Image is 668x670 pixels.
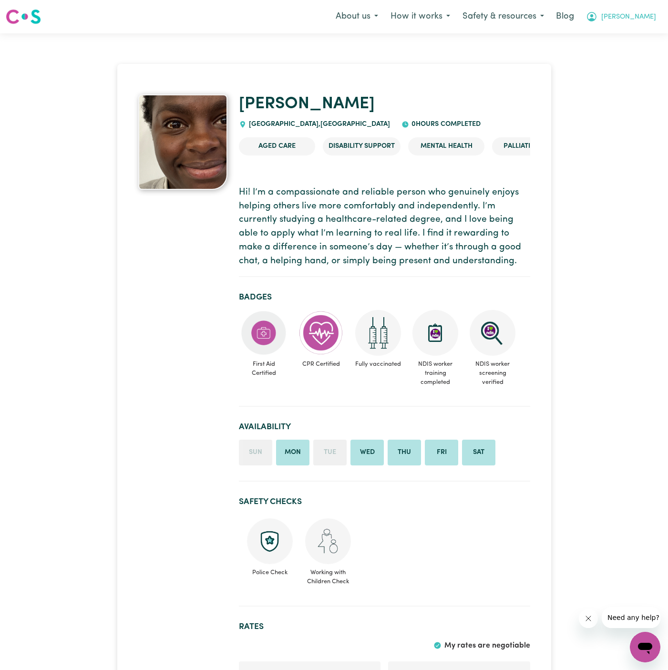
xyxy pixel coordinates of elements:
span: [GEOGRAPHIC_DATA] , [GEOGRAPHIC_DATA] [247,121,390,128]
span: CPR Certified [296,356,346,372]
span: Working with Children Check [305,564,351,586]
a: Blog [550,6,580,27]
img: Annette [138,94,228,190]
li: Aged Care [239,137,315,155]
p: Hi! I’m a compassionate and reliable person who genuinely enjoys helping others live more comfort... [239,186,530,268]
img: Police check [247,518,293,564]
img: NDIS Worker Screening Verified [470,310,515,356]
h2: Safety Checks [239,497,530,507]
span: NDIS worker screening verified [468,356,517,391]
span: Fully vaccinated [353,356,403,372]
li: Available on Thursday [388,440,421,465]
button: How it works [384,7,456,27]
h2: Badges [239,292,530,302]
img: Careseekers logo [6,8,41,25]
a: Annette's profile picture' [138,94,228,190]
span: [PERSON_NAME] [601,12,656,22]
img: Care and support worker has completed CPR Certification [298,310,344,356]
img: Working with children check [305,518,351,564]
iframe: Button to launch messaging window [630,632,660,662]
h2: Availability [239,422,530,432]
img: CS Academy: Introduction to NDIS Worker Training course completed [412,310,458,356]
li: Available on Monday [276,440,309,465]
button: About us [329,7,384,27]
li: Disability Support [323,137,401,155]
img: Care and support worker has received 2 doses of COVID-19 vaccine [355,310,401,356]
iframe: Close message [579,609,598,628]
li: Available on Wednesday [350,440,384,465]
span: NDIS worker training completed [411,356,460,391]
span: 0 hours completed [409,121,481,128]
button: My Account [580,7,662,27]
span: My rates are negotiable [444,642,530,649]
span: Police Check [247,564,293,577]
li: Mental Health [408,137,484,155]
li: Unavailable on Tuesday [313,440,347,465]
h2: Rates [239,622,530,632]
img: Care and support worker has completed First Aid Certification [241,310,287,356]
li: Available on Friday [425,440,458,465]
a: Careseekers logo [6,6,41,28]
button: Safety & resources [456,7,550,27]
li: Unavailable on Sunday [239,440,272,465]
span: First Aid Certified [239,356,288,381]
iframe: Message from company [602,607,660,628]
li: Available on Saturday [462,440,495,465]
li: Palliative care [492,137,568,155]
a: [PERSON_NAME] [239,96,375,113]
